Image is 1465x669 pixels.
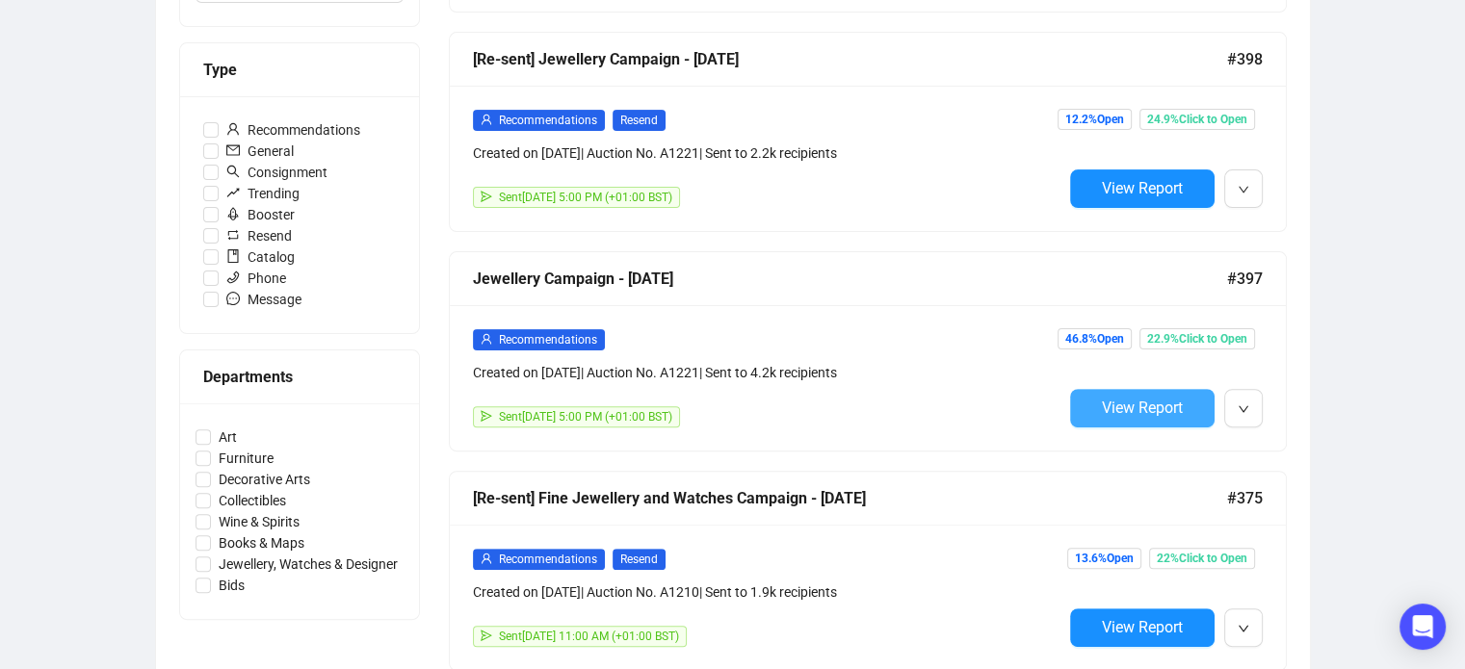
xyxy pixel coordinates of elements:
[1238,403,1249,415] span: down
[473,362,1062,383] div: Created on [DATE] | Auction No. A1221 | Sent to 4.2k recipients
[473,142,1062,164] div: Created on [DATE] | Auction No. A1221 | Sent to 2.2k recipients
[481,191,492,202] span: send
[613,549,666,570] span: Resend
[499,630,679,643] span: Sent [DATE] 11:00 AM (+01:00 BST)
[481,333,492,345] span: user
[219,183,307,204] span: Trending
[1149,548,1255,569] span: 22% Click to Open
[226,270,240,284] span: phone
[1227,47,1263,71] span: #398
[1102,618,1183,636] span: View Report
[226,122,240,136] span: user
[1070,169,1215,208] button: View Report
[211,448,281,469] span: Furniture
[226,249,240,263] span: book
[219,268,294,289] span: Phone
[219,162,335,183] span: Consignment
[499,191,672,204] span: Sent [DATE] 5:00 PM (+01:00 BST)
[449,32,1287,232] a: [Re-sent] Jewellery Campaign - [DATE]#398userRecommendationsResendCreated on [DATE]| Auction No. ...
[481,410,492,422] span: send
[219,119,368,141] span: Recommendations
[1058,109,1132,130] span: 12.2% Open
[1238,184,1249,195] span: down
[226,228,240,242] span: retweet
[211,532,312,553] span: Books & Maps
[1070,389,1215,427] button: View Report
[499,410,672,424] span: Sent [DATE] 5:00 PM (+01:00 BST)
[473,47,1227,71] div: [Re-sent] Jewellery Campaign - [DATE]
[1139,109,1255,130] span: 24.9% Click to Open
[1400,604,1446,650] div: Open Intercom Messenger
[1227,267,1263,291] span: #397
[1058,328,1132,349] span: 46.8% Open
[211,575,252,596] span: Bids
[211,490,294,511] span: Collectibles
[226,207,240,220] span: rocket
[473,581,1062,603] div: Created on [DATE] | Auction No. A1210 | Sent to 1.9k recipients
[203,365,396,389] div: Departments
[473,486,1227,510] div: [Re-sent] Fine Jewellery and Watches Campaign - [DATE]
[1227,486,1263,510] span: #375
[1102,179,1183,197] span: View Report
[1070,608,1215,647] button: View Report
[219,204,302,225] span: Booster
[481,114,492,125] span: user
[481,630,492,641] span: send
[1102,399,1183,417] span: View Report
[1139,328,1255,349] span: 22.9% Click to Open
[499,114,597,127] span: Recommendations
[449,251,1287,451] a: Jewellery Campaign - [DATE]#397userRecommendationsCreated on [DATE]| Auction No. A1221| Sent to 4...
[226,143,240,157] span: mail
[499,553,597,566] span: Recommendations
[226,186,240,199] span: rise
[499,333,597,347] span: Recommendations
[1238,623,1249,634] span: down
[211,426,245,448] span: Art
[219,289,309,310] span: Message
[219,225,300,246] span: Resend
[211,469,318,490] span: Decorative Arts
[219,246,302,268] span: Catalog
[203,58,396,82] div: Type
[481,553,492,564] span: user
[211,553,405,575] span: Jewellery, Watches & Designer
[211,511,307,532] span: Wine & Spirits
[226,292,240,305] span: message
[1067,548,1141,569] span: 13.6% Open
[226,165,240,178] span: search
[613,110,666,131] span: Resend
[219,141,301,162] span: General
[473,267,1227,291] div: Jewellery Campaign - [DATE]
